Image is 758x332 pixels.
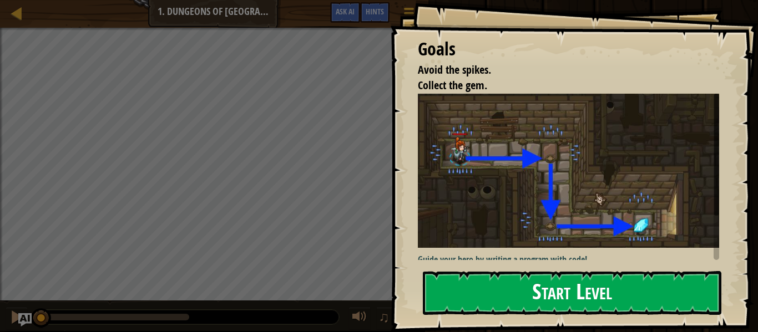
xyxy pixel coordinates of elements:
[366,6,384,17] span: Hints
[418,78,487,93] span: Collect the gem.
[330,2,360,23] button: Ask AI
[418,37,719,62] div: Goals
[418,62,491,77] span: Avoid the spikes.
[6,307,28,330] button: Ctrl + P: Pause
[376,307,395,330] button: ♫
[18,313,32,326] button: Ask AI
[336,6,355,17] span: Ask AI
[423,271,721,315] button: Start Level
[418,94,719,248] img: Dungeons of kithgard
[378,309,390,325] span: ♫
[418,253,719,266] p: Guide your hero by writing a program with code!
[404,62,716,78] li: Avoid the spikes.
[404,78,716,94] li: Collect the gem.
[348,307,371,330] button: Adjust volume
